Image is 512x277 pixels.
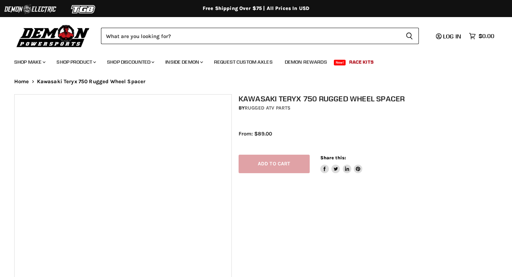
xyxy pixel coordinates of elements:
aside: Share this: [320,155,363,174]
a: $0.00 [465,31,498,41]
a: Shop Discounted [102,55,159,69]
button: Search [400,28,419,44]
span: Share this: [320,155,346,160]
a: Inside Demon [160,55,207,69]
img: Demon Electric Logo 2 [4,2,57,16]
img: Demon Powersports [14,23,92,48]
a: Home [14,79,29,85]
input: Search [101,28,400,44]
a: Request Custom Axles [209,55,278,69]
a: Race Kits [344,55,379,69]
h1: Kawasaki Teryx 750 Rugged Wheel Spacer [239,94,505,103]
a: Shop Make [9,55,50,69]
span: Kawasaki Teryx 750 Rugged Wheel Spacer [37,79,146,85]
a: Demon Rewards [279,55,332,69]
span: Log in [443,33,461,40]
ul: Main menu [9,52,492,69]
a: Rugged ATV Parts [245,105,290,111]
span: $0.00 [479,33,494,39]
span: New! [334,60,346,65]
form: Product [101,28,419,44]
div: by [239,104,505,112]
span: From: $89.00 [239,130,272,137]
a: Log in [433,33,465,39]
img: TGB Logo 2 [57,2,110,16]
a: Shop Product [51,55,100,69]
